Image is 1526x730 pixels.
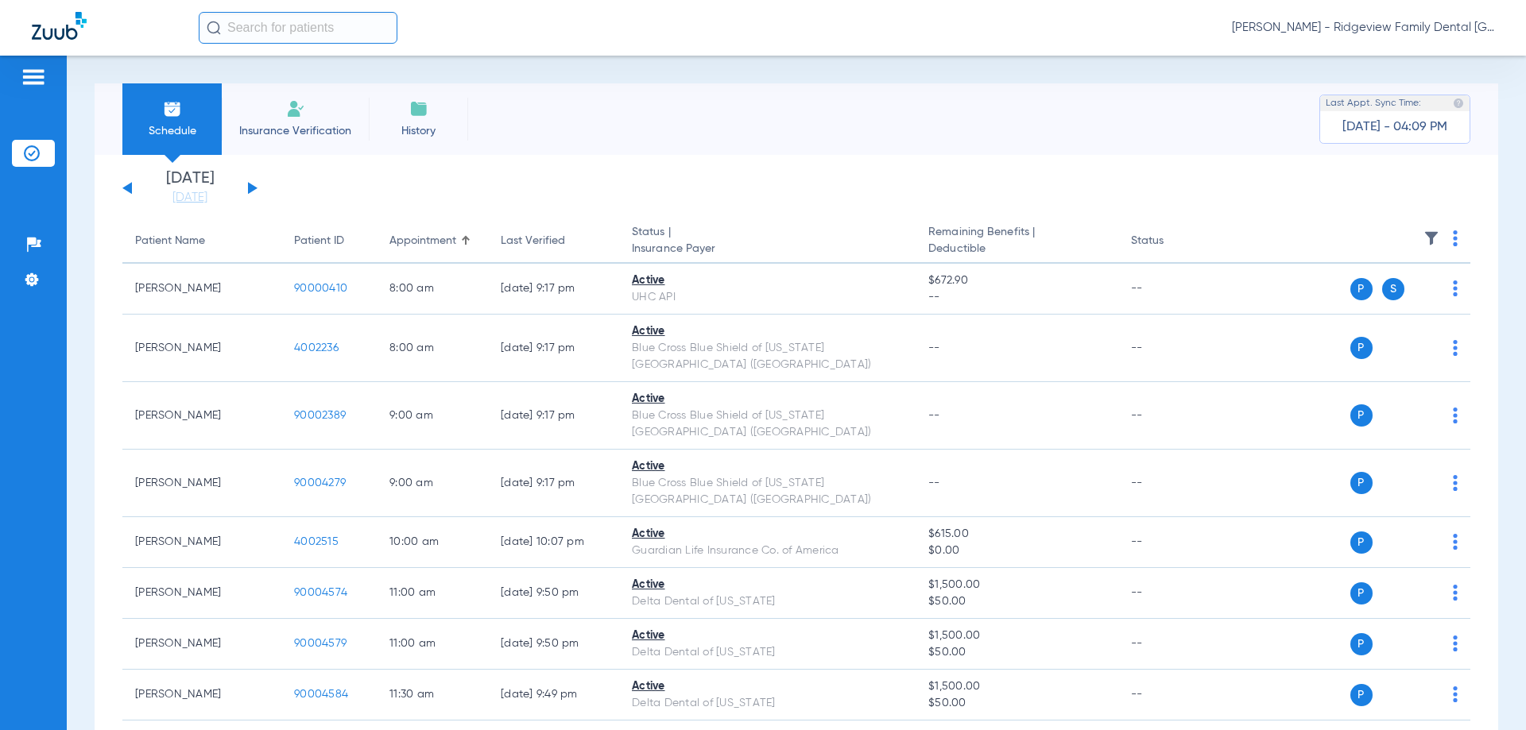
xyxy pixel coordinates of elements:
div: Delta Dental of [US_STATE] [632,695,903,712]
td: [PERSON_NAME] [122,382,281,450]
td: [PERSON_NAME] [122,517,281,568]
div: Last Verified [501,233,565,249]
td: 8:00 AM [377,264,488,315]
span: $1,500.00 [928,577,1105,593]
span: P [1350,684,1373,706]
td: -- [1118,517,1226,568]
td: [PERSON_NAME] [122,315,281,382]
span: Schedule [134,123,210,139]
span: Insurance Verification [234,123,357,139]
div: Active [632,323,903,340]
span: -- [928,410,940,421]
div: Patient Name [135,233,205,249]
span: 90004574 [294,587,347,598]
span: 90004579 [294,638,347,649]
span: $50.00 [928,695,1105,712]
td: [DATE] 9:17 PM [488,450,619,517]
div: Appointment [389,233,456,249]
span: $0.00 [928,543,1105,559]
img: group-dot-blue.svg [1453,635,1458,651]
span: [PERSON_NAME] - Ridgeview Family Dental [GEOGRAPHIC_DATA] [1232,20,1494,36]
img: Search Icon [207,21,221,35]
div: Appointment [389,233,475,249]
td: [PERSON_NAME] [122,670,281,720]
td: [DATE] 10:07 PM [488,517,619,568]
td: 9:00 AM [377,450,488,517]
div: Active [632,391,903,407]
img: filter.svg [1423,230,1439,246]
td: [PERSON_NAME] [122,619,281,670]
span: P [1350,531,1373,554]
span: Last Appt. Sync Time: [1326,95,1421,111]
img: group-dot-blue.svg [1453,585,1458,601]
iframe: Chat Widget [1447,654,1526,730]
td: 10:00 AM [377,517,488,568]
img: History [409,99,428,118]
img: last sync help info [1453,98,1464,109]
span: History [381,123,456,139]
img: group-dot-blue.svg [1453,340,1458,356]
td: [PERSON_NAME] [122,568,281,619]
span: $1,500.00 [928,628,1105,644]
td: 9:00 AM [377,382,488,450]
span: [DATE] - 04:09 PM [1342,119,1447,135]
input: Search for patients [199,12,397,44]
span: 4002515 [294,536,339,547]
span: Insurance Payer [632,241,903,257]
td: -- [1118,382,1226,450]
td: 11:30 AM [377,670,488,720]
td: -- [1118,264,1226,315]
span: 4002236 [294,342,339,353]
td: 11:00 AM [377,619,488,670]
span: P [1350,633,1373,655]
span: $615.00 [928,526,1105,543]
span: 90002389 [294,410,346,421]
span: P [1350,472,1373,494]
img: Schedule [163,99,182,118]
img: hamburger-icon [21,68,46,87]
th: Remaining Benefits | [916,219,1117,264]
div: Active [632,272,903,289]
td: -- [1118,670,1226,720]
td: [PERSON_NAME] [122,264,281,315]
div: Delta Dental of [US_STATE] [632,644,903,661]
div: Last Verified [501,233,606,249]
span: P [1350,404,1373,427]
a: [DATE] [142,190,238,206]
td: [DATE] 9:17 PM [488,382,619,450]
td: [DATE] 9:49 PM [488,670,619,720]
div: Patient ID [294,233,344,249]
div: Active [632,526,903,543]
td: [DATE] 9:17 PM [488,315,619,382]
td: [PERSON_NAME] [122,450,281,517]
span: 90004279 [294,477,346,489]
td: [DATE] 9:17 PM [488,264,619,315]
td: -- [1118,568,1226,619]
span: $50.00 [928,593,1105,610]
div: UHC API [632,289,903,306]
td: 11:00 AM [377,568,488,619]
th: Status | [619,219,916,264]
img: group-dot-blue.svg [1453,280,1458,296]
td: 8:00 AM [377,315,488,382]
span: 90000410 [294,283,347,294]
td: [DATE] 9:50 PM [488,568,619,619]
img: group-dot-blue.svg [1453,534,1458,550]
li: [DATE] [142,171,238,206]
div: Active [632,577,903,593]
td: -- [1118,619,1226,670]
div: Patient ID [294,233,364,249]
div: Delta Dental of [US_STATE] [632,593,903,610]
img: group-dot-blue.svg [1453,230,1458,246]
span: 90004584 [294,689,348,700]
span: -- [928,289,1105,306]
div: Guardian Life Insurance Co. of America [632,543,903,559]
span: $50.00 [928,644,1105,661]
span: P [1350,582,1373,604]
td: [DATE] 9:50 PM [488,619,619,670]
img: Manual Insurance Verification [286,99,305,118]
span: P [1350,278,1373,300]
div: Active [632,628,903,644]
div: Patient Name [135,233,269,249]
